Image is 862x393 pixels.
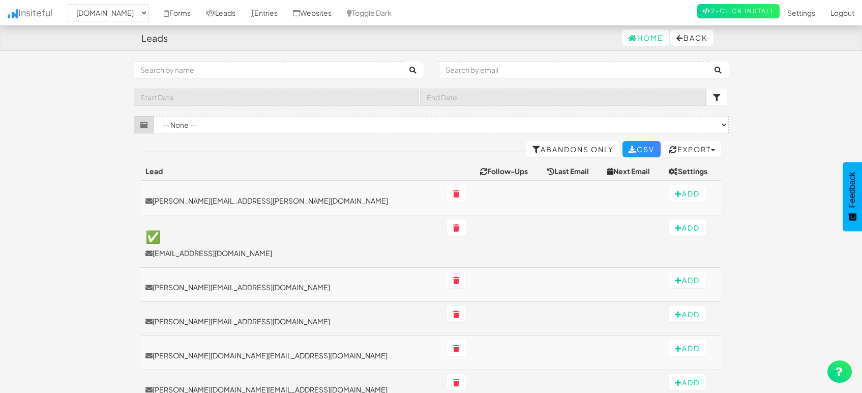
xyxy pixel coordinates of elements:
[669,185,706,202] button: Add
[697,4,780,18] a: 2-Click Install
[145,316,439,326] a: [PERSON_NAME][EMAIL_ADDRESS][DOMAIN_NAME]
[669,374,706,390] button: Add
[476,162,543,181] th: Follow-Ups
[665,162,721,181] th: Settings
[141,33,168,43] h4: Leads
[420,89,706,106] input: End Date
[141,162,443,181] th: Lead
[670,30,714,46] button: Back
[543,162,603,181] th: Last Email
[145,350,439,360] a: [PERSON_NAME][DOMAIN_NAME][EMAIL_ADDRESS][DOMAIN_NAME]
[669,272,706,288] button: Add
[669,340,706,356] button: Add
[622,30,669,46] a: Home
[8,9,18,18] img: icon.png
[526,141,620,157] a: Abandons Only
[145,195,439,206] a: [PERSON_NAME][EMAIL_ADDRESS][PERSON_NAME][DOMAIN_NAME]
[439,61,709,78] input: Search by email
[622,141,661,157] a: CSV
[145,230,439,243] h3: ✅
[669,306,706,322] button: Add
[848,172,857,208] span: Feedback
[669,219,706,236] button: Add
[145,282,439,292] a: [PERSON_NAME][EMAIL_ADDRESS][DOMAIN_NAME]
[663,141,721,157] button: Export
[603,162,664,181] th: Next Email
[145,248,439,258] p: [EMAIL_ADDRESS][DOMAIN_NAME]
[145,230,439,258] a: ✅[EMAIL_ADDRESS][DOMAIN_NAME]
[843,162,862,231] button: Feedback - Show survey
[134,61,404,78] input: Search by name
[134,89,420,106] input: Start Date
